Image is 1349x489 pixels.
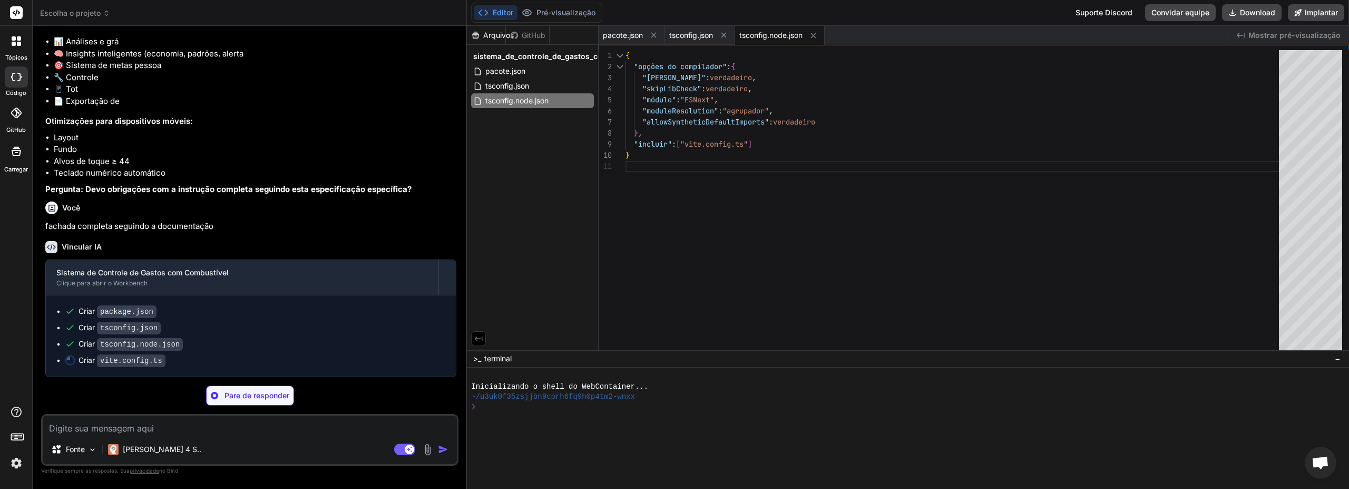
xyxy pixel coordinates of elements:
[773,117,815,127] font: verdadeiro
[1222,4,1282,21] button: Download
[625,150,630,160] font: }
[54,60,161,70] font: 🎯 Sistema de metas pessoa
[493,8,513,17] font: Editor
[41,467,130,474] font: Verifique sempre as respostas. Sua
[748,84,752,93] font: ,
[45,116,193,126] font: Otimizações para dispositivos móveis:
[1305,8,1338,17] font: Implantar
[7,454,25,472] img: configurações
[680,95,714,104] font: "ESNext"
[79,339,95,348] font: Criar
[474,5,517,20] button: Editor
[603,31,643,40] font: pacote.json
[718,106,722,116] font: :
[1151,8,1209,17] font: Convidar equipe
[159,467,178,474] font: no Bind
[608,95,612,104] font: 5
[638,128,642,138] font: ,
[56,268,229,277] font: Sistema de Controle de Gastos com Combustível
[634,139,672,149] font: "incluir"
[130,467,159,474] font: privacidade
[603,161,612,171] font: 11
[79,356,95,365] font: Criar
[731,62,735,71] font: {
[97,322,161,334] code: tsconfig.json
[471,382,648,391] font: Inicializando o shell do WebContainer...
[536,8,595,17] font: Pré-visualização
[608,51,612,60] font: 1
[701,84,706,93] font: :
[54,132,79,142] font: Layout
[1333,350,1343,367] button: −
[123,445,201,454] font: [PERSON_NAME] 4 S..
[40,8,101,17] font: Escolha o projeto
[1076,8,1132,17] font: Suporte Discord
[54,168,165,178] font: Teclado numérico automático
[6,89,26,97] font: código
[97,338,183,351] code: tsconfig.node.json
[485,96,549,105] font: tsconfig.node.json
[54,96,120,106] font: 📄 Exportação de
[608,106,612,116] font: 6
[676,139,680,149] font: [
[62,203,80,212] font: Você
[97,305,157,318] code: package.json
[473,354,481,363] font: >_
[642,84,701,93] font: "skipLibCheck"
[625,51,630,60] font: {
[88,445,97,454] img: Escolha modelos
[46,260,438,295] button: Sistema de Controle de Gastos com CombustívelClique para abrir o Workbench
[54,84,78,94] font: 📱 Tot
[438,444,448,455] img: ícone
[608,128,612,138] font: 8
[485,81,529,90] font: tsconfig.json
[522,31,545,40] font: GitHub
[634,62,727,71] font: "opções do compilador"
[6,126,26,133] font: GitHub
[608,62,612,71] font: 2
[634,128,638,138] font: }
[4,166,28,173] font: Carregar
[642,73,706,82] font: "[PERSON_NAME]"
[485,66,525,75] font: pacote.json
[608,73,612,82] font: 3
[1305,447,1336,478] div: Bate-papo aberto
[5,54,27,61] font: tópicos
[714,95,718,104] font: ,
[706,84,748,93] font: verdadeiro
[676,95,680,104] font: :
[45,221,213,231] font: fachada completa seguindo a documentação
[727,62,731,71] font: :
[471,402,475,411] font: ❯
[54,25,99,35] font: ⛽ Controle
[54,72,99,82] font: 🔧 Controle
[1248,31,1341,40] font: Mostrar pré-visualização
[97,354,165,367] code: vite.config.ts
[54,36,119,46] font: 📊 Análises e grá
[752,73,756,82] font: ,
[54,49,243,59] font: 🧠 Insights inteligentes (economia, padrões, alerta
[608,117,612,127] font: 7
[1335,353,1341,364] font: −
[473,52,658,61] font: sistema_de_controle_de_gastos_com_combustível
[56,279,148,287] font: Clique para abrir o Workbench
[710,73,752,82] font: verdadeiro
[669,31,713,40] font: tsconfig.json
[672,139,676,149] font: :
[722,106,769,116] font: "agrupador"
[224,391,289,400] font: Pare de responder
[603,150,612,160] font: 10
[642,95,676,104] font: "módulo"
[422,444,434,456] img: anexo
[108,444,119,455] img: Claude 4 Soneto
[608,139,612,149] font: 9
[748,139,752,149] font: ]
[79,306,95,315] font: Criar
[680,139,748,149] font: "vite.config.ts"
[613,50,627,61] div: Clique para recolher o intervalo.
[54,156,130,166] font: Alvos de toque ≥ 44
[517,5,600,20] button: Pré-visualização
[45,184,412,194] font: Pergunta: Devo obrigações com a instrução completa seguindo esta especificação específica?
[642,106,718,116] font: "moduleResolution"
[471,392,635,401] font: ~/u3uk0f35zsjjbn9cprh6fq9h0p4tm2-wnxx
